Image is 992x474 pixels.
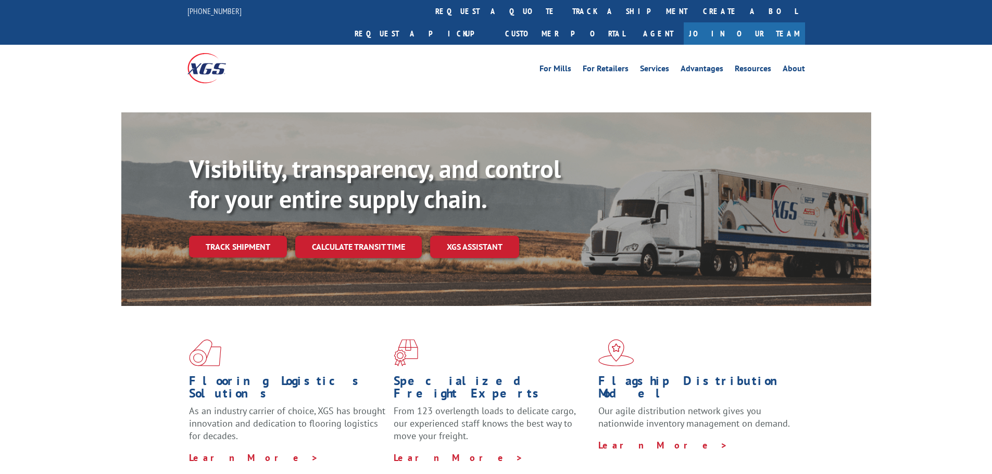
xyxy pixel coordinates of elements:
[394,405,591,451] p: From 123 overlength loads to delicate cargo, our experienced staff knows the best way to move you...
[598,375,795,405] h1: Flagship Distribution Model
[189,405,385,442] span: As an industry carrier of choice, XGS has brought innovation and dedication to flooring logistics...
[681,65,723,76] a: Advantages
[187,6,242,16] a: [PHONE_NUMBER]
[598,439,728,451] a: Learn More >
[189,236,287,258] a: Track shipment
[783,65,805,76] a: About
[189,339,221,366] img: xgs-icon-total-supply-chain-intelligence-red
[189,452,319,464] a: Learn More >
[539,65,571,76] a: For Mills
[640,65,669,76] a: Services
[735,65,771,76] a: Resources
[633,22,684,45] a: Agent
[295,236,422,258] a: Calculate transit time
[583,65,629,76] a: For Retailers
[189,152,561,215] b: Visibility, transparency, and control for your entire supply chain.
[598,405,790,429] span: Our agile distribution network gives you nationwide inventory management on demand.
[430,236,519,258] a: XGS ASSISTANT
[189,375,386,405] h1: Flooring Logistics Solutions
[497,22,633,45] a: Customer Portal
[598,339,634,366] img: xgs-icon-flagship-distribution-model-red
[684,22,805,45] a: Join Our Team
[347,22,497,45] a: Request a pickup
[394,452,523,464] a: Learn More >
[394,339,418,366] img: xgs-icon-focused-on-flooring-red
[394,375,591,405] h1: Specialized Freight Experts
